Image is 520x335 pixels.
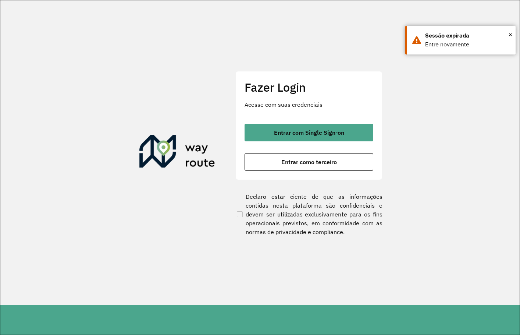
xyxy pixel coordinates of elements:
[509,29,512,40] span: ×
[245,153,373,171] button: button
[245,100,373,109] p: Acesse com suas credenciais
[509,29,512,40] button: Close
[274,130,344,135] span: Entrar com Single Sign-on
[139,135,215,170] img: Roteirizador AmbevTech
[245,80,373,94] h2: Fazer Login
[281,159,337,165] span: Entrar como terceiro
[235,192,382,236] label: Declaro estar ciente de que as informações contidas nesta plataforma são confidenciais e devem se...
[425,31,510,40] div: Sessão expirada
[245,124,373,141] button: button
[425,40,510,49] div: Entre novamente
